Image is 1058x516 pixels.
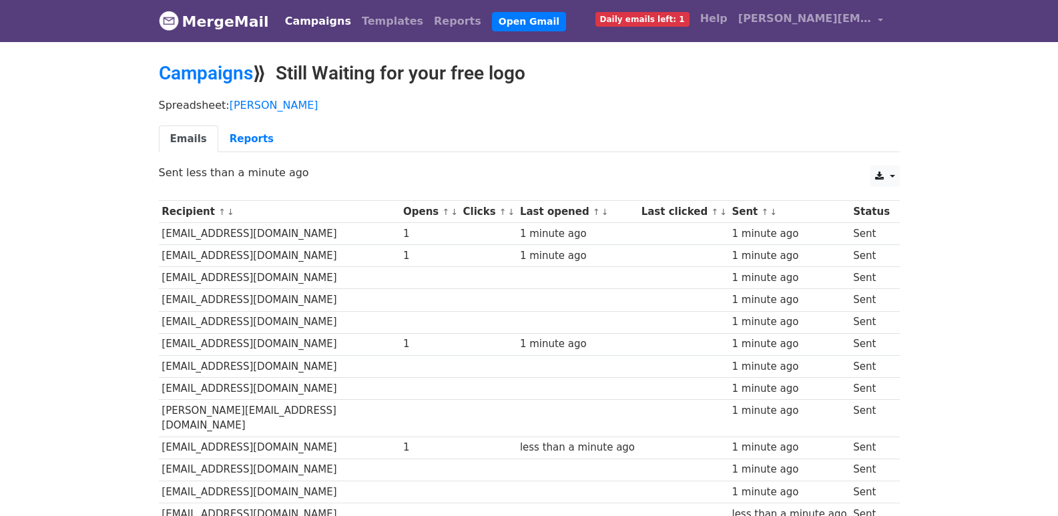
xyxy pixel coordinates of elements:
td: Sent [850,481,892,503]
a: ↑ [593,207,600,217]
td: [EMAIL_ADDRESS][DOMAIN_NAME] [159,245,401,267]
a: ↑ [218,207,226,217]
div: 1 [403,226,457,242]
td: Sent [850,355,892,377]
a: Emails [159,125,218,153]
td: Sent [850,223,892,245]
div: 1 [403,336,457,352]
div: 1 [403,248,457,264]
td: [EMAIL_ADDRESS][DOMAIN_NAME] [159,333,401,355]
td: [EMAIL_ADDRESS][DOMAIN_NAME] [159,459,401,481]
a: MergeMail [159,7,269,35]
a: Reports [218,125,285,153]
td: Sent [850,437,892,459]
div: 1 minute ago [732,314,846,330]
th: Last opened [517,201,638,223]
td: [EMAIL_ADDRESS][DOMAIN_NAME] [159,311,401,333]
a: ↑ [711,207,718,217]
div: 1 minute ago [732,440,846,455]
td: [EMAIL_ADDRESS][DOMAIN_NAME] [159,377,401,399]
a: [PERSON_NAME][EMAIL_ADDRESS][DOMAIN_NAME] [733,5,889,37]
td: [PERSON_NAME][EMAIL_ADDRESS][DOMAIN_NAME] [159,399,401,437]
a: ↓ [451,207,458,217]
td: Sent [850,333,892,355]
a: ↓ [508,207,515,217]
td: Sent [850,459,892,481]
p: Spreadsheet: [159,98,900,112]
a: ↑ [442,207,449,217]
td: Sent [850,377,892,399]
th: Last clicked [638,201,729,223]
th: Sent [729,201,850,223]
a: ↓ [601,207,609,217]
td: [EMAIL_ADDRESS][DOMAIN_NAME] [159,289,401,311]
th: Recipient [159,201,401,223]
div: 1 minute ago [520,336,635,352]
img: MergeMail logo [159,11,179,31]
a: Campaigns [159,62,253,84]
th: Status [850,201,892,223]
div: 1 minute ago [732,226,846,242]
td: [EMAIL_ADDRESS][DOMAIN_NAME] [159,437,401,459]
a: ↓ [227,207,234,217]
a: Daily emails left: 1 [590,5,695,32]
h2: ⟫ Still Waiting for your free logo [159,62,900,85]
td: [EMAIL_ADDRESS][DOMAIN_NAME] [159,481,401,503]
a: [PERSON_NAME] [230,99,318,111]
div: 1 minute ago [732,292,846,308]
a: ↓ [770,207,777,217]
td: Sent [850,267,892,289]
td: [EMAIL_ADDRESS][DOMAIN_NAME] [159,355,401,377]
div: 1 minute ago [732,462,846,477]
div: 1 minute ago [732,270,846,286]
div: 1 minute ago [732,248,846,264]
div: 1 minute ago [732,403,846,419]
a: Campaigns [280,8,356,35]
td: [EMAIL_ADDRESS][DOMAIN_NAME] [159,223,401,245]
div: 1 [403,440,457,455]
a: Reports [429,8,487,35]
td: [EMAIL_ADDRESS][DOMAIN_NAME] [159,267,401,289]
span: [PERSON_NAME][EMAIL_ADDRESS][DOMAIN_NAME] [738,11,872,27]
td: Sent [850,245,892,267]
div: 1 minute ago [520,248,635,264]
a: Help [695,5,733,32]
a: ↓ [720,207,727,217]
td: Sent [850,289,892,311]
td: Sent [850,311,892,333]
div: less than a minute ago [520,440,635,455]
a: ↑ [762,207,769,217]
div: 1 minute ago [732,359,846,374]
div: 1 minute ago [520,226,635,242]
td: Sent [850,399,892,437]
th: Opens [400,201,460,223]
span: Daily emails left: 1 [595,12,690,27]
a: Open Gmail [492,12,566,31]
div: 1 minute ago [732,336,846,352]
div: 1 minute ago [732,381,846,397]
p: Sent less than a minute ago [159,166,900,180]
th: Clicks [460,201,517,223]
a: ↑ [499,207,507,217]
a: Templates [356,8,429,35]
div: 1 minute ago [732,485,846,500]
